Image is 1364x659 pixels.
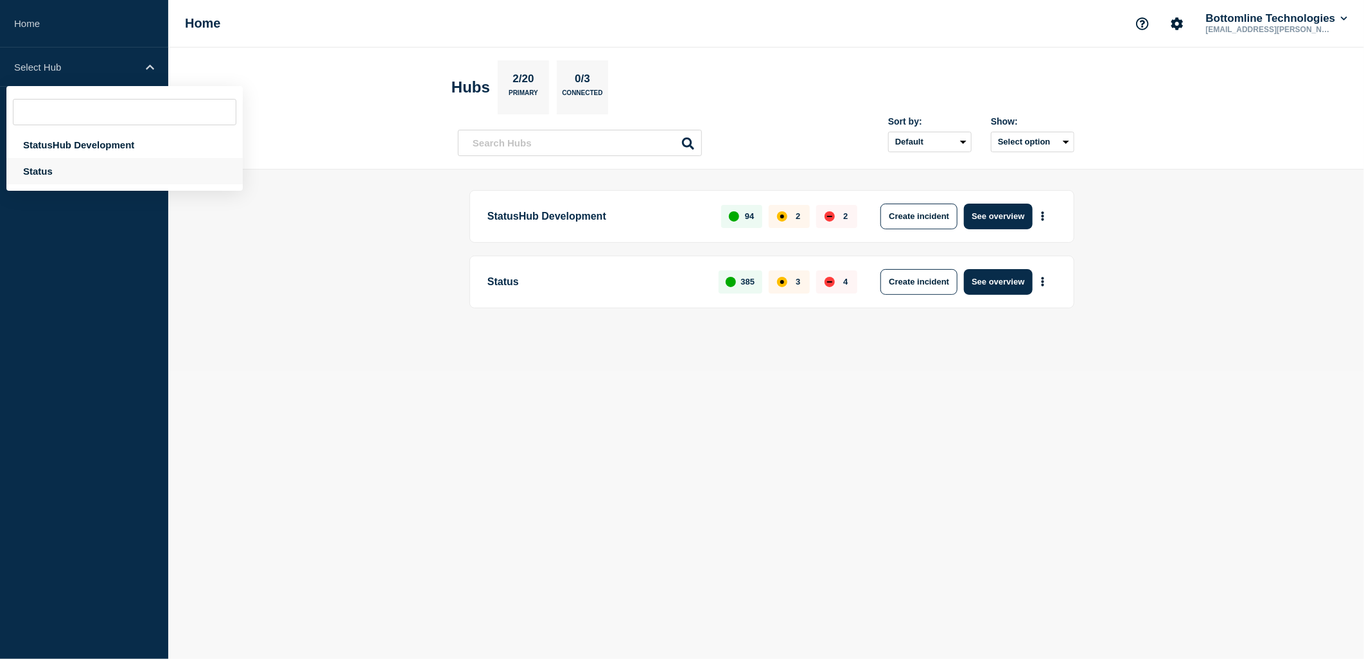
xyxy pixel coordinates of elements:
h1: Home [185,16,221,31]
button: See overview [964,204,1032,229]
input: Search Hubs [458,130,702,156]
div: up [726,277,736,287]
p: Primary [509,89,538,103]
button: Select option [991,132,1074,152]
p: 0/3 [570,73,595,89]
button: Support [1129,10,1156,37]
p: Select Hub [14,62,137,73]
p: Status [487,269,704,295]
p: 94 [745,211,754,221]
p: 2/20 [508,73,539,89]
button: Bottomline Technologies [1203,12,1350,25]
button: More actions [1035,204,1051,228]
div: StatusHub Development [6,132,243,158]
p: 2 [843,211,848,221]
button: Account settings [1164,10,1191,37]
button: More actions [1035,270,1051,294]
select: Sort by [888,132,972,152]
div: down [825,277,835,287]
p: 2 [796,211,800,221]
h2: Hubs [451,78,490,96]
div: down [825,211,835,222]
div: Show: [991,116,1074,127]
p: [EMAIL_ADDRESS][PERSON_NAME][DOMAIN_NAME] [1203,25,1337,34]
div: up [729,211,739,222]
div: affected [777,277,787,287]
button: Create incident [880,204,957,229]
div: Sort by: [888,116,972,127]
p: Connected [562,89,602,103]
button: See overview [964,269,1032,295]
p: 3 [796,277,800,286]
button: Create incident [880,269,957,295]
p: 4 [843,277,848,286]
p: StatusHub Development [487,204,706,229]
p: 385 [741,277,755,286]
div: Status [6,158,243,184]
div: affected [777,211,787,222]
